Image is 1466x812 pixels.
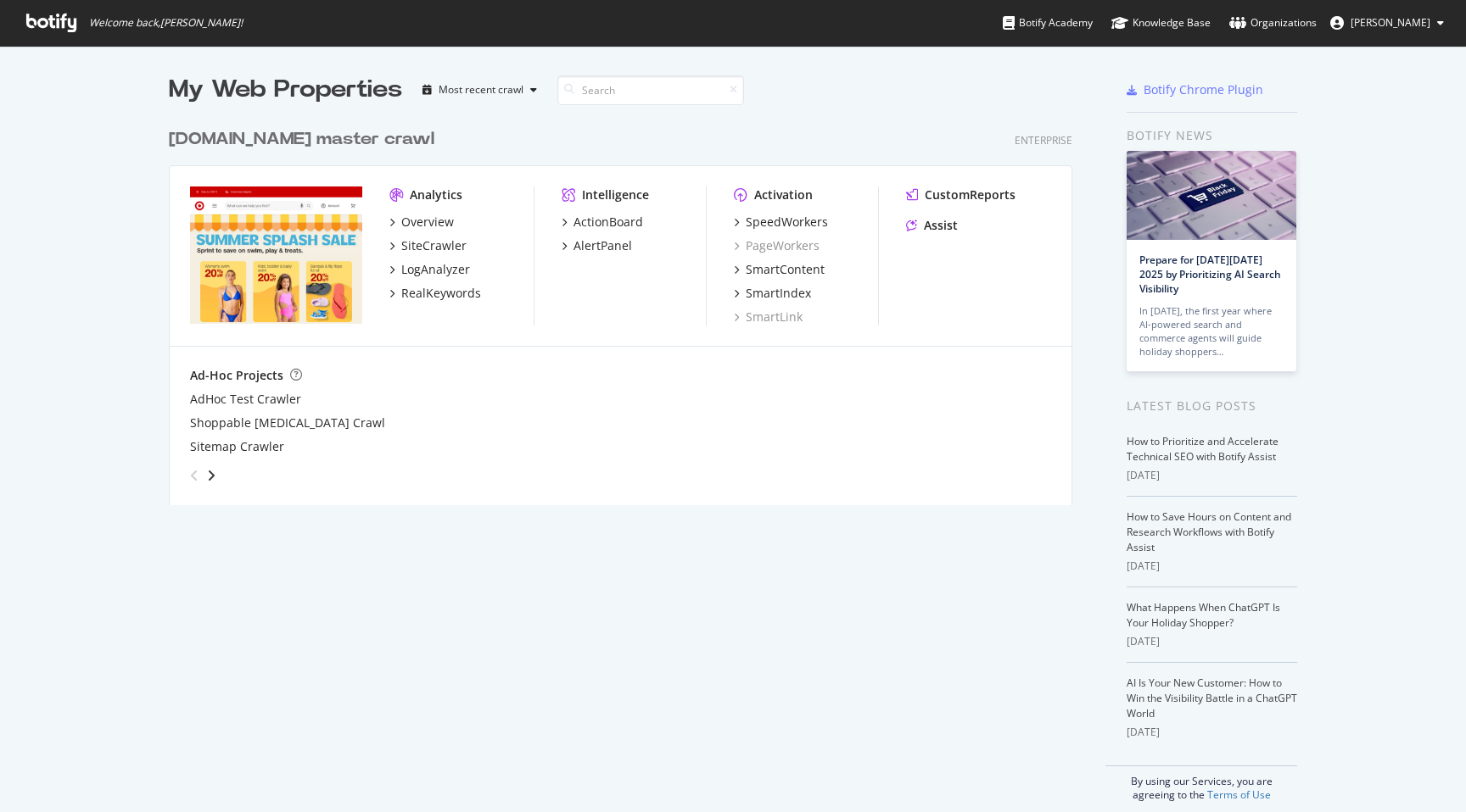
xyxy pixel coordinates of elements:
div: Botify Academy [1003,14,1093,31]
div: Activation [754,186,813,203]
div: AlertPanel [574,237,632,254]
a: SmartLink [734,309,803,325]
a: Sitemap Crawler [190,438,284,455]
a: SiteCrawler [389,237,467,254]
a: How to Save Hours on Content and Research Workflows with Botify Assist [1127,509,1291,554]
div: Botify Chrome Plugin [1144,81,1263,98]
a: AlertPanel [562,237,632,254]
a: CustomReports [906,186,1016,203]
div: RealKeywords [401,285,481,302]
a: PageWorkers [734,237,820,254]
a: RealKeywords [389,285,481,302]
div: [DATE] [1127,634,1297,649]
img: Prepare for Black Friday 2025 by Prioritizing AI Search Visibility [1127,151,1296,240]
div: ActionBoard [574,214,643,231]
div: Intelligence [582,186,649,203]
div: Overview [401,214,454,231]
a: AdHoc Test Crawler [190,391,301,408]
a: SmartIndex [734,285,811,302]
a: AI Is Your New Customer: How to Win the Visibility Battle in a ChatGPT World [1127,676,1297,720]
div: Ad-Hoc Projects [190,367,283,384]
div: Botify news [1127,126,1297,145]
div: SmartContent [746,261,825,278]
div: [DATE] [1127,468,1297,483]
span: Akash Dubey [1351,15,1430,30]
a: Overview [389,214,454,231]
div: CustomReports [925,186,1016,203]
div: Latest Blog Posts [1127,397,1297,415]
a: How to Prioritize and Accelerate Technical SEO with Botify Assist [1127,434,1279,464]
a: ActionBoard [562,214,643,231]
div: angle-right [205,467,217,484]
a: Prepare for [DATE][DATE] 2025 by Prioritizing AI Search Visibility [1139,253,1281,296]
div: angle-left [183,462,205,489]
a: Assist [906,217,958,234]
div: SmartIndex [746,285,811,302]
div: Analytics [410,186,462,203]
div: Organizations [1229,14,1317,31]
div: By using our Services, you are agreeing to the [1105,765,1297,802]
div: [DATE] [1127,725,1297,740]
a: Terms of Use [1207,787,1271,802]
div: SpeedWorkers [746,214,828,231]
input: Search [557,75,744,105]
div: Knowledge Base [1111,14,1211,31]
div: SiteCrawler [401,237,467,254]
div: Most recent crawl [439,85,523,95]
div: Enterprise [1015,133,1072,147]
a: Botify Chrome Plugin [1127,81,1263,98]
span: Welcome back, [PERSON_NAME] ! [89,16,243,30]
a: [DOMAIN_NAME] master crawl [169,127,441,152]
div: LogAnalyzer [401,261,470,278]
div: [DATE] [1127,559,1297,574]
a: SpeedWorkers [734,214,828,231]
div: In [DATE], the first year where AI-powered search and commerce agents will guide holiday shoppers… [1139,304,1284,359]
a: SmartContent [734,261,825,278]
a: What Happens When ChatGPT Is Your Holiday Shopper? [1127,600,1280,630]
img: www.target.com [190,186,362,324]
button: Most recent crawl [416,76,544,103]
div: Assist [924,217,958,234]
div: grid [169,107,1086,505]
button: [PERSON_NAME] [1317,9,1458,36]
a: Shoppable [MEDICAL_DATA] Crawl [190,414,385,431]
div: [DOMAIN_NAME] master crawl [169,127,434,152]
a: LogAnalyzer [389,261,470,278]
div: My Web Properties [169,73,402,107]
